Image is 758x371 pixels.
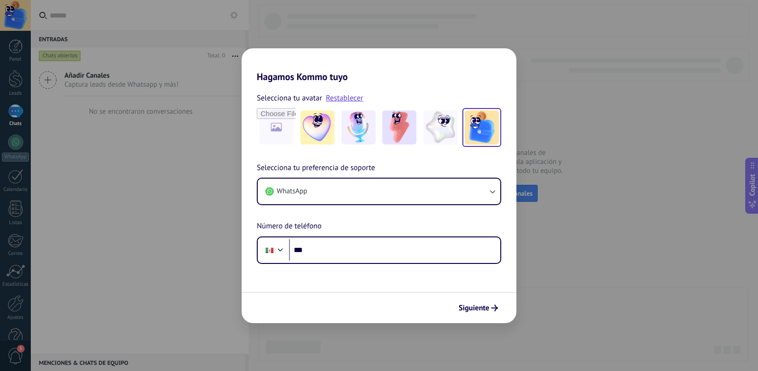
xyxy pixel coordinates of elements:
img: -3.jpeg [382,110,416,145]
img: -5.jpeg [465,110,499,145]
span: Selecciona tu preferencia de soporte [257,162,375,174]
h2: Hagamos Kommo tuyo [242,48,516,82]
span: Siguiente [459,305,489,311]
a: Restablecer [326,93,363,103]
img: -4.jpeg [424,110,458,145]
button: Siguiente [454,300,502,316]
img: -1.jpeg [300,110,334,145]
div: Mexico: + 52 [261,240,279,260]
span: WhatsApp [277,187,307,196]
img: -2.jpeg [342,110,376,145]
button: WhatsApp [258,179,500,204]
span: Selecciona tu avatar [257,92,322,104]
span: Número de teléfono [257,220,322,233]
